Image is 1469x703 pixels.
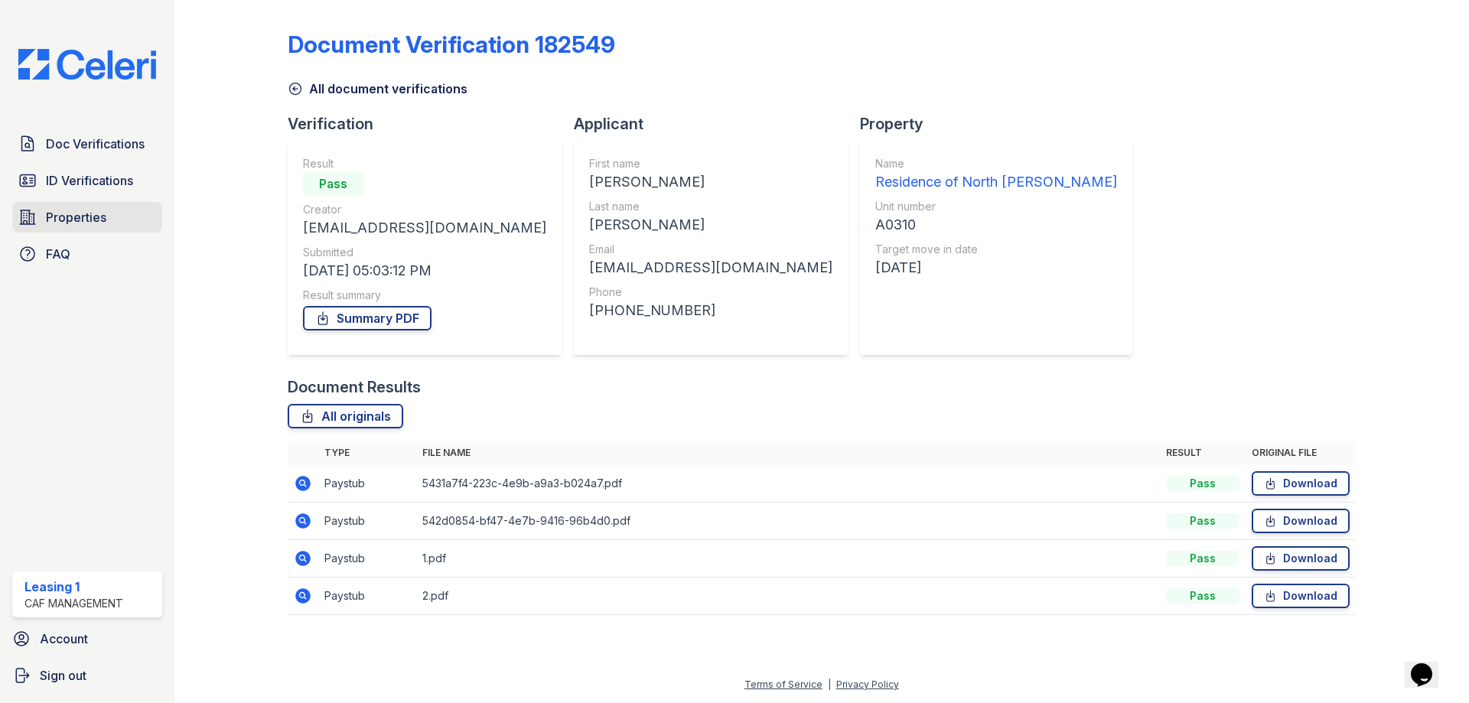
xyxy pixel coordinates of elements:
div: Name [875,156,1117,171]
span: FAQ [46,245,70,263]
th: Type [318,441,416,465]
a: FAQ [12,239,162,269]
div: CAF Management [24,596,123,611]
div: Phone [589,285,832,300]
span: Sign out [40,666,86,685]
a: Download [1252,546,1350,571]
div: Property [860,113,1145,135]
div: Pass [1166,476,1239,491]
div: Result [303,156,546,171]
td: 2.pdf [416,578,1160,615]
a: Summary PDF [303,306,432,330]
span: Doc Verifications [46,135,145,153]
a: Download [1252,509,1350,533]
div: Creator [303,202,546,217]
span: Properties [46,208,106,226]
a: Doc Verifications [12,129,162,159]
div: Applicant [574,113,860,135]
div: Result summary [303,288,546,303]
span: ID Verifications [46,171,133,190]
td: 5431a7f4-223c-4e9b-a9a3-b024a7.pdf [416,465,1160,503]
div: [DATE] [875,257,1117,278]
th: Result [1160,441,1246,465]
div: Leasing 1 [24,578,123,596]
div: Email [589,242,832,257]
div: [DATE] 05:03:12 PM [303,260,546,282]
div: Pass [1166,513,1239,529]
div: First name [589,156,832,171]
a: Terms of Service [744,679,822,690]
th: File name [416,441,1160,465]
a: Account [6,623,168,654]
a: Sign out [6,660,168,691]
a: ID Verifications [12,165,162,196]
a: All document verifications [288,80,467,98]
div: Pass [1166,551,1239,566]
iframe: chat widget [1405,642,1454,688]
div: [EMAIL_ADDRESS][DOMAIN_NAME] [303,217,546,239]
div: Verification [288,113,574,135]
td: Paystub [318,578,416,615]
div: [PERSON_NAME] [589,171,832,193]
a: Download [1252,471,1350,496]
div: Submitted [303,245,546,260]
td: Paystub [318,465,416,503]
div: [PHONE_NUMBER] [589,300,832,321]
div: [EMAIL_ADDRESS][DOMAIN_NAME] [589,257,832,278]
a: Name Residence of North [PERSON_NAME] [875,156,1117,193]
td: 542d0854-bf47-4e7b-9416-96b4d0.pdf [416,503,1160,540]
div: | [828,679,831,690]
div: Last name [589,199,832,214]
a: Privacy Policy [836,679,899,690]
div: Unit number [875,199,1117,214]
img: CE_Logo_Blue-a8612792a0a2168367f1c8372b55b34899dd931a85d93a1a3d3e32e68fde9ad4.png [6,49,168,80]
a: All originals [288,404,403,428]
div: Target move in date [875,242,1117,257]
a: Download [1252,584,1350,608]
span: Account [40,630,88,648]
div: Pass [1166,588,1239,604]
div: Residence of North [PERSON_NAME] [875,171,1117,193]
div: Document Verification 182549 [288,31,615,58]
td: Paystub [318,540,416,578]
div: Pass [303,171,364,196]
div: [PERSON_NAME] [589,214,832,236]
td: Paystub [318,503,416,540]
td: 1.pdf [416,540,1160,578]
div: A0310 [875,214,1117,236]
th: Original file [1246,441,1356,465]
a: Properties [12,202,162,233]
div: Document Results [288,376,421,398]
